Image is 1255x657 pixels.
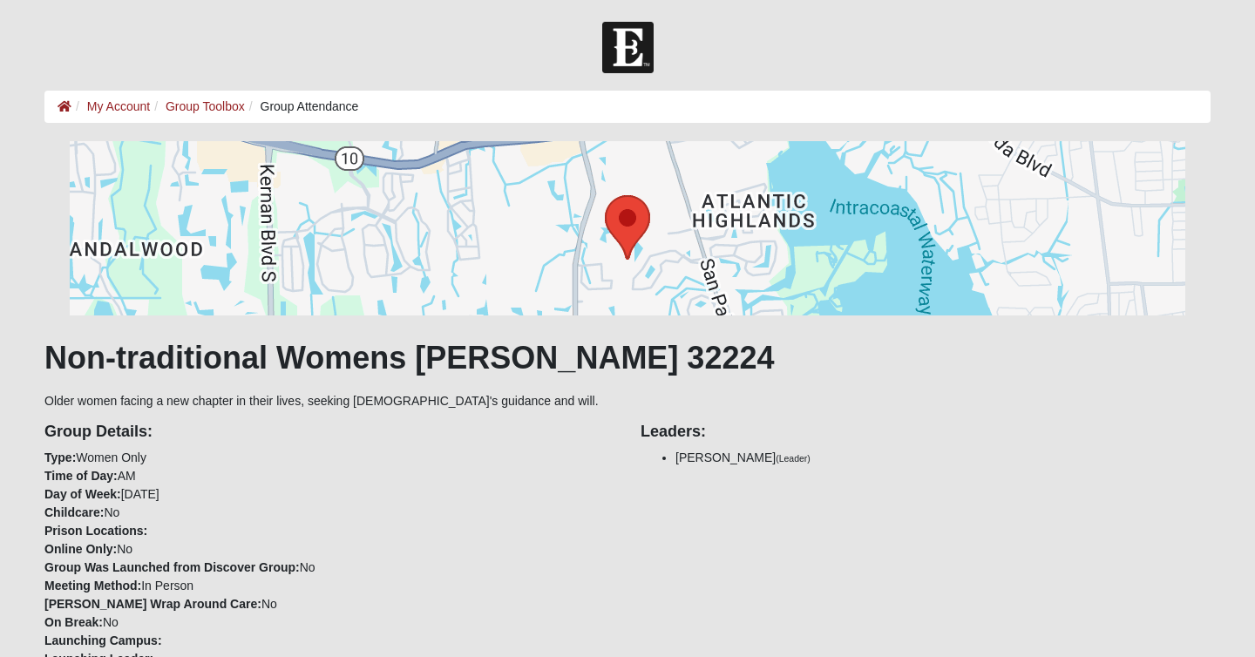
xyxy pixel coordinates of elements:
[44,339,1211,376] h1: Non-traditional Womens [PERSON_NAME] 32224
[776,453,811,464] small: (Leader)
[87,99,150,113] a: My Account
[44,615,103,629] strong: On Break:
[641,423,1211,442] h4: Leaders:
[44,487,121,501] strong: Day of Week:
[245,98,359,116] li: Group Attendance
[44,524,147,538] strong: Prison Locations:
[602,22,654,73] img: Church of Eleven22 Logo
[44,505,104,519] strong: Childcare:
[44,579,141,593] strong: Meeting Method:
[44,450,76,464] strong: Type:
[44,469,118,483] strong: Time of Day:
[44,597,261,611] strong: [PERSON_NAME] Wrap Around Care:
[44,423,614,442] h4: Group Details:
[166,99,245,113] a: Group Toolbox
[675,449,1211,467] li: [PERSON_NAME]
[44,542,117,556] strong: Online Only:
[44,560,300,574] strong: Group Was Launched from Discover Group:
